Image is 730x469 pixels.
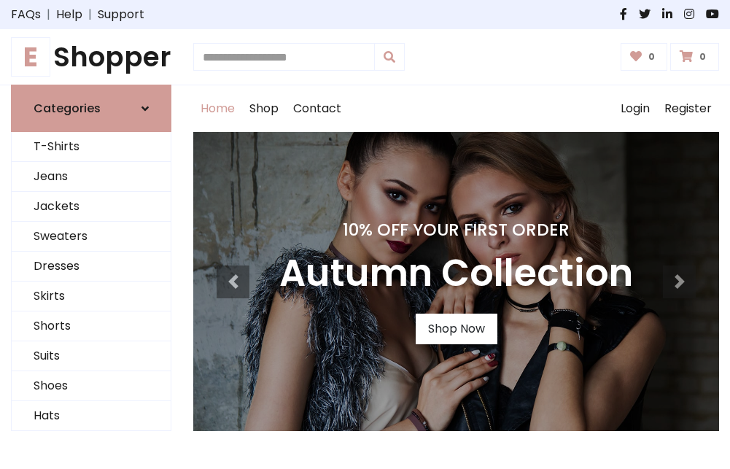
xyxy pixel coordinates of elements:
[12,341,171,371] a: Suits
[645,50,659,63] span: 0
[12,371,171,401] a: Shoes
[279,220,633,240] h4: 10% Off Your First Order
[12,252,171,282] a: Dresses
[98,6,144,23] a: Support
[41,6,56,23] span: |
[12,311,171,341] a: Shorts
[12,192,171,222] a: Jackets
[193,85,242,132] a: Home
[696,50,710,63] span: 0
[11,41,171,73] a: EShopper
[12,222,171,252] a: Sweaters
[12,132,171,162] a: T-Shirts
[12,162,171,192] a: Jeans
[11,85,171,132] a: Categories
[242,85,286,132] a: Shop
[12,282,171,311] a: Skirts
[11,37,50,77] span: E
[279,252,633,296] h3: Autumn Collection
[621,43,668,71] a: 0
[82,6,98,23] span: |
[34,101,101,115] h6: Categories
[416,314,497,344] a: Shop Now
[56,6,82,23] a: Help
[657,85,719,132] a: Register
[11,6,41,23] a: FAQs
[11,41,171,73] h1: Shopper
[286,85,349,132] a: Contact
[613,85,657,132] a: Login
[12,401,171,431] a: Hats
[670,43,719,71] a: 0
